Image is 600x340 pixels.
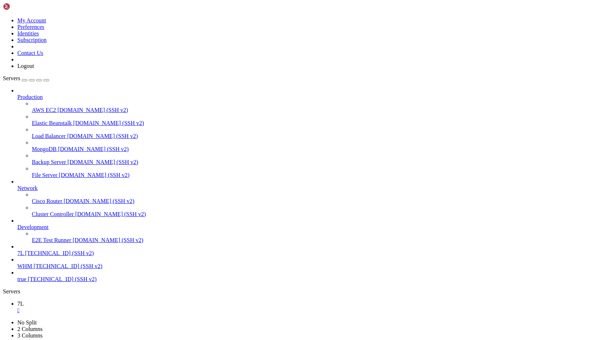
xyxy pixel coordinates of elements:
[17,319,37,326] a: No Split
[32,159,597,165] a: Backup Server [DOMAIN_NAME] (SSH v2)
[17,218,597,244] li: Development
[17,244,597,257] li: 7L [TECHNICAL_ID] (SSH v2)
[17,185,38,191] span: Network
[3,9,6,15] div: (0, 1)
[32,211,74,217] span: Cluster Controller
[17,250,24,256] span: 7L
[32,198,62,204] span: Cisco Router
[32,211,597,218] a: Cluster Controller [DOMAIN_NAME] (SSH v2)
[32,165,597,178] li: File Server [DOMAIN_NAME] (SSH v2)
[32,126,597,139] li: Load Balancer [DOMAIN_NAME] (SSH v2)
[32,146,56,152] span: MongoDB
[17,185,597,191] a: Network
[73,120,144,126] span: [DOMAIN_NAME] (SSH v2)
[32,237,597,244] a: E2E Test Runner [DOMAIN_NAME] (SSH v2)
[32,146,597,152] a: MongoDB [DOMAIN_NAME] (SSH v2)
[32,113,597,126] li: Elastic Beanstalk [DOMAIN_NAME] (SSH v2)
[17,307,597,314] a: 
[17,263,32,269] span: WHM
[32,139,597,152] li: MongoDB [DOMAIN_NAME] (SSH v2)
[17,332,43,339] a: 3 Columns
[32,107,597,113] a: AWS EC2 [DOMAIN_NAME] (SSH v2)
[67,133,138,139] span: [DOMAIN_NAME] (SSH v2)
[3,3,506,9] x-row: Connecting [TECHNICAL_ID]...
[32,172,597,178] a: File Server [DOMAIN_NAME] (SSH v2)
[17,326,43,332] a: 2 Columns
[58,146,129,152] span: [DOMAIN_NAME] (SSH v2)
[68,159,139,165] span: [DOMAIN_NAME] (SSH v2)
[32,172,58,178] span: File Server
[59,172,130,178] span: [DOMAIN_NAME] (SSH v2)
[17,87,597,178] li: Production
[25,250,94,256] span: [TECHNICAL_ID] (SSH v2)
[32,205,597,218] li: Cluster Controller [DOMAIN_NAME] (SSH v2)
[17,37,47,43] a: Subscription
[64,198,135,204] span: [DOMAIN_NAME] (SSH v2)
[17,301,597,314] a: 7L
[28,276,97,282] span: [TECHNICAL_ID] (SSH v2)
[17,30,39,36] a: Identities
[3,288,597,295] div: Servers
[17,276,26,282] span: true
[17,301,24,307] span: 7L
[17,50,43,56] a: Contact Us
[17,263,597,270] a: WHM [TECHNICAL_ID] (SSH v2)
[17,276,597,283] a: true [TECHNICAL_ID] (SSH v2)
[3,75,49,81] a: Servers
[17,94,597,100] a: Production
[3,75,20,81] span: Servers
[32,198,597,205] a: Cisco Router [DOMAIN_NAME] (SSH v2)
[17,224,597,231] a: Development
[32,152,597,165] li: Backup Server [DOMAIN_NAME] (SSH v2)
[32,237,71,243] span: E2E Test Runner
[75,211,146,217] span: [DOMAIN_NAME] (SSH v2)
[17,270,597,283] li: true [TECHNICAL_ID] (SSH v2)
[17,63,34,69] a: Logout
[32,133,66,139] span: Load Balancer
[32,191,597,205] li: Cisco Router [DOMAIN_NAME] (SSH v2)
[32,120,597,126] a: Elastic Beanstalk [DOMAIN_NAME] (SSH v2)
[17,17,46,23] a: My Account
[3,3,44,10] img: Shellngn
[17,224,48,230] span: Development
[73,237,144,243] span: [DOMAIN_NAME] (SSH v2)
[32,133,597,139] a: Load Balancer [DOMAIN_NAME] (SSH v2)
[17,257,597,270] li: WHM [TECHNICAL_ID] (SSH v2)
[17,94,43,100] span: Production
[32,120,72,126] span: Elastic Beanstalk
[32,159,66,165] span: Backup Server
[32,107,56,113] span: AWS EC2
[17,250,597,257] a: 7L [TECHNICAL_ID] (SSH v2)
[58,107,128,113] span: [DOMAIN_NAME] (SSH v2)
[32,231,597,244] li: E2E Test Runner [DOMAIN_NAME] (SSH v2)
[17,178,597,218] li: Network
[17,24,44,30] a: Preferences
[34,263,102,269] span: [TECHNICAL_ID] (SSH v2)
[32,100,597,113] li: AWS EC2 [DOMAIN_NAME] (SSH v2)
